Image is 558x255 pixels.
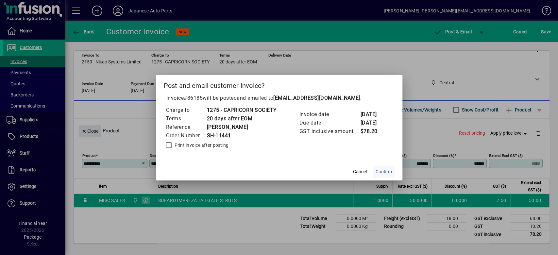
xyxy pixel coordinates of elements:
td: 20 days after EOM [207,114,277,123]
td: [DATE] [360,119,386,127]
span: #86185 [184,95,203,101]
button: Cancel [349,166,370,178]
td: [PERSON_NAME] [207,123,277,131]
span: Cancel [353,168,367,175]
td: SH-11441 [207,131,277,140]
td: Terms [166,114,207,123]
td: 1275 - CAPRICORN SOCIETY [207,106,277,114]
span: and emailed to [237,95,360,101]
td: Due date [299,119,360,127]
span: Confirm [376,168,392,175]
td: $78.20 [360,127,386,136]
td: GST inclusive amount [299,127,360,136]
td: Charge to [166,106,207,114]
td: Order Number [166,131,207,140]
td: Invoice date [299,110,360,119]
button: Confirm [373,166,395,178]
label: Print invoice after posting [173,142,229,148]
td: [DATE] [360,110,386,119]
p: Invoice will be posted . [164,94,395,102]
b: [EMAIL_ADDRESS][DOMAIN_NAME] [273,95,360,101]
td: Reference [166,123,207,131]
h2: Post and email customer invoice? [156,75,402,94]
